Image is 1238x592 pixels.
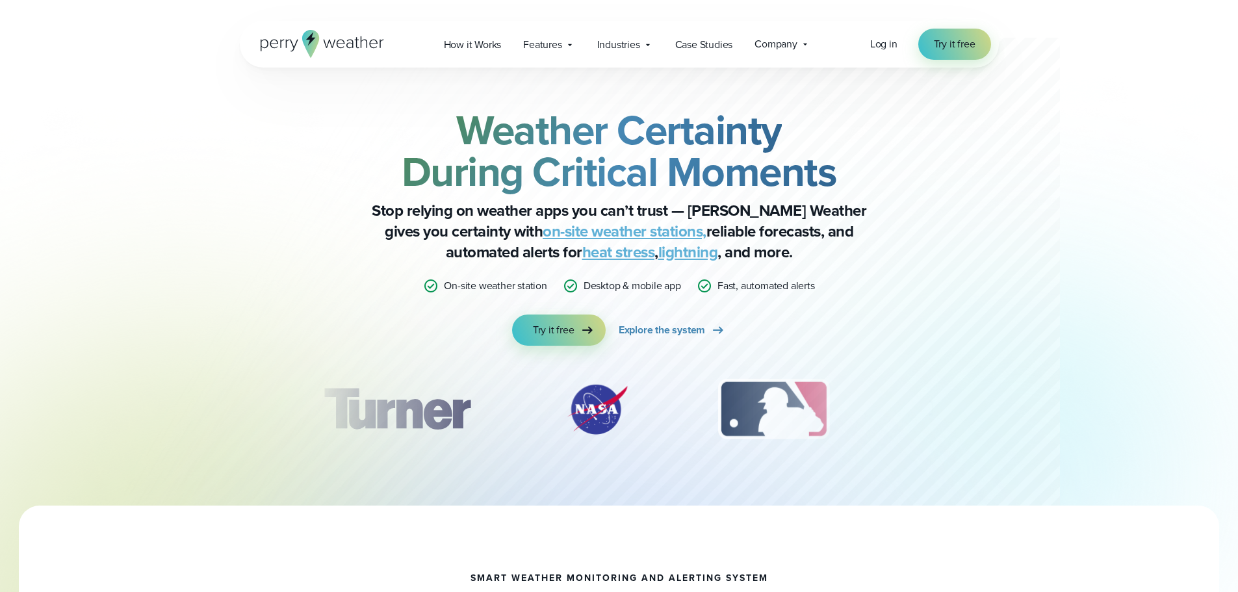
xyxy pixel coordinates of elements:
[523,37,561,53] span: Features
[433,31,513,58] a: How it Works
[870,36,897,51] span: Log in
[444,278,547,294] p: On-site weather station
[619,315,726,346] a: Explore the system
[552,377,643,442] div: 2 of 12
[754,36,797,52] span: Company
[918,29,991,60] a: Try it free
[305,377,934,448] div: slideshow
[304,377,489,442] div: 1 of 12
[582,240,655,264] a: heat stress
[905,377,1009,442] img: PGA.svg
[597,37,640,53] span: Industries
[304,377,489,442] img: Turner-Construction_1.svg
[471,573,768,584] h1: smart weather monitoring and alerting system
[934,36,975,52] span: Try it free
[552,377,643,442] img: NASA.svg
[512,315,606,346] a: Try it free
[717,278,815,294] p: Fast, automated alerts
[675,37,733,53] span: Case Studies
[359,200,879,263] p: Stop relying on weather apps you can’t trust — [PERSON_NAME] Weather gives you certainty with rel...
[705,377,842,442] div: 3 of 12
[658,240,718,264] a: lightning
[705,377,842,442] img: MLB.svg
[533,322,574,338] span: Try it free
[584,278,681,294] p: Desktop & mobile app
[664,31,744,58] a: Case Studies
[543,220,706,243] a: on-site weather stations,
[870,36,897,52] a: Log in
[402,99,837,202] strong: Weather Certainty During Critical Moments
[619,322,705,338] span: Explore the system
[444,37,502,53] span: How it Works
[905,377,1009,442] div: 4 of 12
